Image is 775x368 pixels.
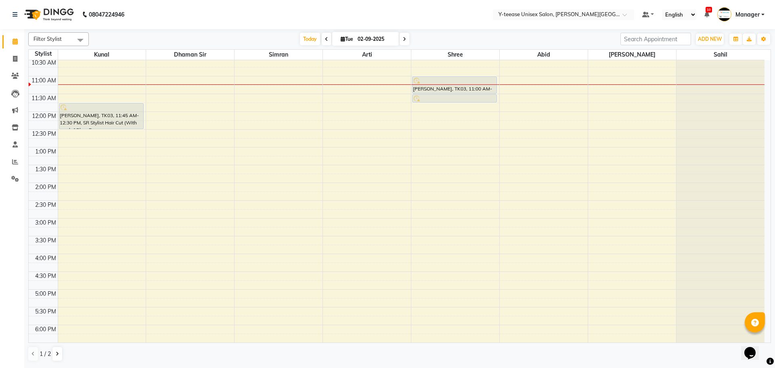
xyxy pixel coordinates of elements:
span: 1 / 2 [40,350,51,358]
div: Stylist [29,50,58,58]
span: ADD NEW [698,36,722,42]
div: 11:00 AM [30,76,58,85]
div: 2:30 PM [34,201,58,209]
img: logo [21,3,76,26]
a: 10 [704,11,709,18]
span: Manager [735,11,760,19]
div: 3:00 PM [34,219,58,227]
span: Abid [500,50,588,60]
div: 3:30 PM [34,236,58,245]
div: 12:30 PM [30,130,58,138]
b: 08047224946 [89,3,124,26]
img: Manager [717,7,731,21]
span: Tue [339,36,355,42]
span: [PERSON_NAME] [588,50,676,60]
div: [PERSON_NAME], TK03, 11:00 AM-11:30 AM, Classic Clean-up [413,77,496,93]
div: 4:30 PM [34,272,58,280]
div: 10:30 AM [30,59,58,67]
input: Search Appointment [620,33,691,45]
span: Today [300,33,320,45]
span: Kunal [58,50,146,60]
span: Simran [235,50,323,60]
iframe: chat widget [741,336,767,360]
span: Arti [323,50,411,60]
input: 2025-09-02 [355,33,396,45]
div: 6:00 PM [34,325,58,334]
div: [PERSON_NAME], TK03, 11:45 AM-12:30 PM, SR Stylist Hair Cut (With wash &Blow Dry [DEMOGRAPHIC_DAT... [59,103,143,129]
div: 4:00 PM [34,254,58,263]
span: Dhaman Sir [146,50,234,60]
div: 5:30 PM [34,307,58,316]
div: 12:00 PM [30,112,58,120]
span: Sahil [677,50,765,60]
div: 11:30 AM [30,94,58,103]
button: ADD NEW [696,34,724,45]
div: 2:00 PM [34,183,58,191]
span: Shree [411,50,499,60]
div: 1:00 PM [34,147,58,156]
span: Filter Stylist [34,36,62,42]
div: [PERSON_NAME], TK03, 11:30 AM-11:45 AM, Rica Roll On Wax Full Back [413,95,496,102]
span: 10 [706,7,712,13]
div: 1:30 PM [34,165,58,174]
div: 5:00 PM [34,290,58,298]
